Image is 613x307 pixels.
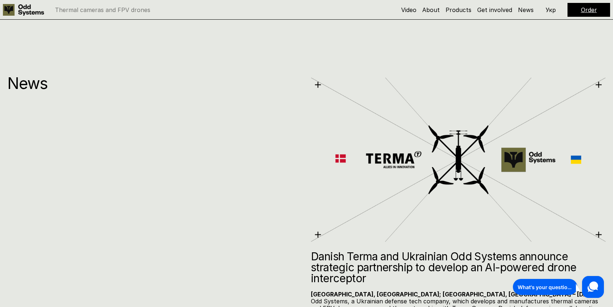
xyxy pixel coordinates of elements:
a: Products [446,6,471,13]
iframe: HelpCrunch [511,274,606,300]
p: News [7,76,302,90]
a: Order [581,6,597,13]
a: Video [401,6,416,13]
strong: [GEOGRAPHIC_DATA], [GEOGRAPHIC_DATA]; [GEOGRAPHIC_DATA], [GEOGRAPHIC_DATA] – [DATE] [311,291,597,298]
h2: Danish Terma and Ukrainian Odd Systems announce strategic partnership to develop an AI-powered dr... [311,251,606,284]
a: News [518,6,534,13]
p: Thermal cameras and FPV drones [55,7,150,13]
a: About [422,6,440,13]
a: Get involved [477,6,512,13]
p: Укр [546,7,556,13]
